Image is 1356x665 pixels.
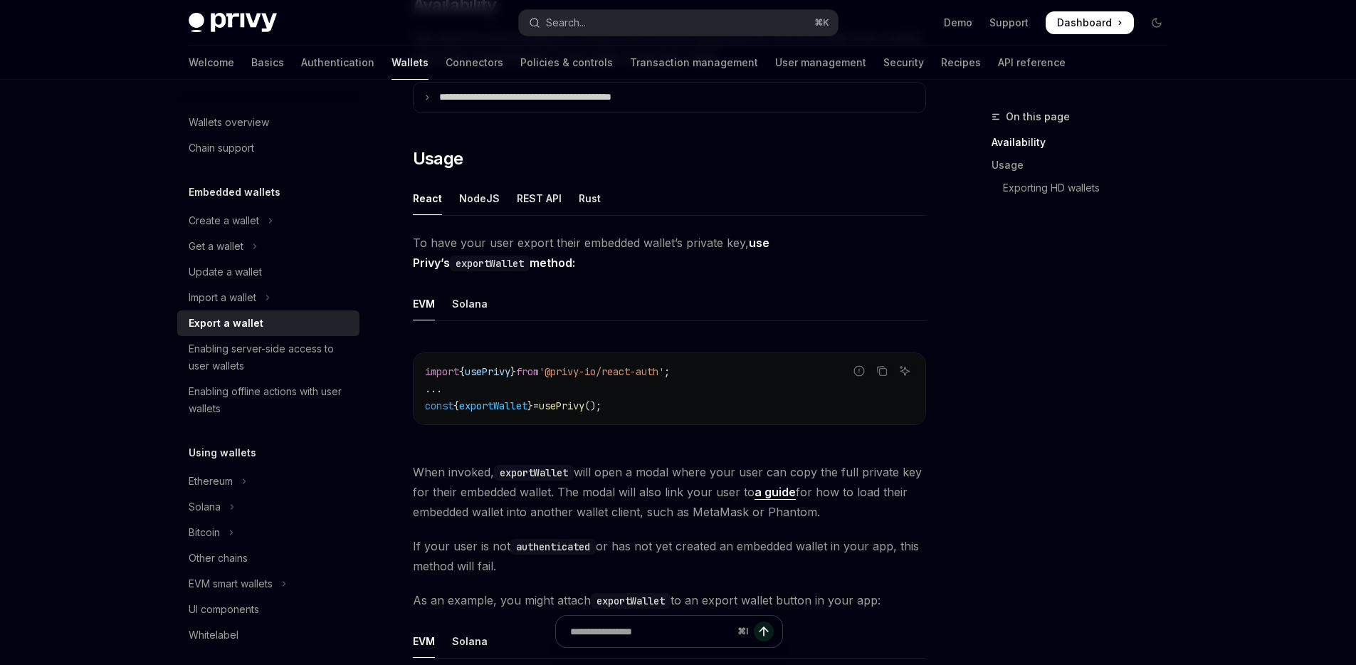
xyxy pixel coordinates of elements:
[189,315,263,332] div: Export a wallet
[516,365,539,378] span: from
[510,365,516,378] span: }
[494,465,574,481] code: exportWallet
[391,46,429,80] a: Wallets
[413,147,463,170] span: Usage
[755,485,796,500] a: a guide
[189,184,280,201] h5: Embedded wallets
[1046,11,1134,34] a: Dashboard
[189,601,259,618] div: UI components
[453,399,459,412] span: {
[450,256,530,271] code: exportWallet
[189,550,248,567] div: Other chains
[459,365,465,378] span: {
[533,399,539,412] span: =
[452,287,488,320] div: Solana
[425,365,459,378] span: import
[754,622,774,642] button: Send message
[664,365,670,378] span: ;
[177,597,359,622] a: UI components
[189,524,220,541] div: Bitcoin
[992,131,1179,154] a: Availability
[189,383,351,417] div: Enabling offline actions with user wallets
[177,285,359,310] button: Toggle Import a wallet section
[873,362,891,380] button: Copy the contents from the code block
[189,114,269,131] div: Wallets overview
[251,46,284,80] a: Basics
[177,336,359,379] a: Enabling server-side access to user wallets
[446,46,503,80] a: Connectors
[814,17,829,28] span: ⌘ K
[992,177,1179,199] a: Exporting HD wallets
[775,46,866,80] a: User management
[510,539,596,555] code: authenticated
[519,10,838,36] button: Open search
[520,46,613,80] a: Policies & controls
[189,444,256,461] h5: Using wallets
[527,399,533,412] span: }
[517,182,562,215] div: REST API
[944,16,972,30] a: Demo
[1145,11,1168,34] button: Toggle dark mode
[998,46,1066,80] a: API reference
[177,520,359,545] button: Toggle Bitcoin section
[177,208,359,234] button: Toggle Create a wallet section
[177,110,359,135] a: Wallets overview
[539,365,664,378] span: '@privy-io/react-auth'
[992,154,1179,177] a: Usage
[177,571,359,597] button: Toggle EVM smart wallets section
[413,462,926,522] span: When invoked, will open a modal where your user can copy the full private key for their embedded ...
[465,365,510,378] span: usePrivy
[546,14,586,31] div: Search...
[941,46,981,80] a: Recipes
[584,399,601,412] span: ();
[177,259,359,285] a: Update a wallet
[301,46,374,80] a: Authentication
[883,46,924,80] a: Security
[189,627,238,644] div: Whitelabel
[189,238,243,255] div: Get a wallet
[177,545,359,571] a: Other chains
[189,212,259,229] div: Create a wallet
[189,340,351,375] div: Enabling server-side access to user wallets
[1057,16,1112,30] span: Dashboard
[177,379,359,421] a: Enabling offline actions with user wallets
[189,263,262,281] div: Update a wallet
[539,399,584,412] span: usePrivy
[189,46,234,80] a: Welcome
[413,236,769,270] strong: use Privy’s method:
[413,536,926,576] span: If your user is not or has not yet created an embedded wallet in your app, this method will fail.
[189,289,256,306] div: Import a wallet
[413,182,442,215] div: React
[177,310,359,336] a: Export a wallet
[579,182,601,215] div: Rust
[413,590,926,610] span: As an example, you might attach to an export wallet button in your app:
[189,498,221,515] div: Solana
[570,616,732,647] input: Ask a question...
[1006,108,1070,125] span: On this page
[895,362,914,380] button: Ask AI
[189,473,233,490] div: Ethereum
[189,140,254,157] div: Chain support
[177,234,359,259] button: Toggle Get a wallet section
[189,575,273,592] div: EVM smart wallets
[177,468,359,494] button: Toggle Ethereum section
[425,399,453,412] span: const
[850,362,868,380] button: Report incorrect code
[189,13,277,33] img: dark logo
[177,494,359,520] button: Toggle Solana section
[413,287,435,320] div: EVM
[630,46,758,80] a: Transaction management
[459,182,500,215] div: NodeJS
[591,593,671,609] code: exportWallet
[177,135,359,161] a: Chain support
[413,233,926,273] span: To have your user export their embedded wallet’s private key,
[425,382,442,395] span: ...
[989,16,1029,30] a: Support
[177,622,359,648] a: Whitelabel
[459,399,527,412] span: exportWallet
